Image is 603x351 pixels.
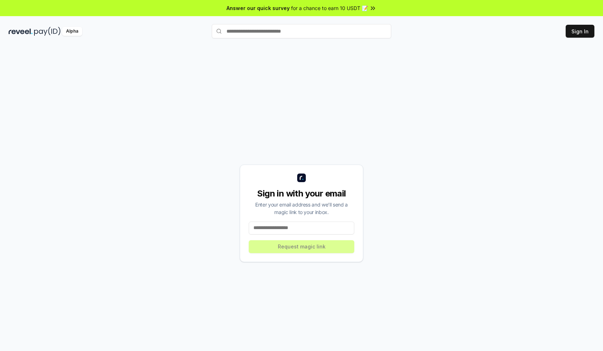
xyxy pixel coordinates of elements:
[297,174,306,182] img: logo_small
[9,27,33,36] img: reveel_dark
[566,25,594,38] button: Sign In
[249,201,354,216] div: Enter your email address and we’ll send a magic link to your inbox.
[34,27,61,36] img: pay_id
[226,4,290,12] span: Answer our quick survey
[249,188,354,199] div: Sign in with your email
[62,27,82,36] div: Alpha
[291,4,368,12] span: for a chance to earn 10 USDT 📝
